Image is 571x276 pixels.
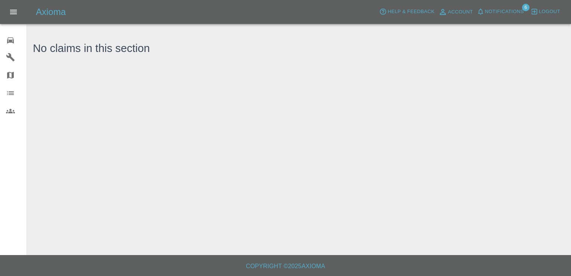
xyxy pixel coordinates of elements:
[475,6,526,18] button: Notifications
[522,4,530,11] span: 6
[4,3,22,21] button: Open drawer
[6,261,565,272] h6: Copyright © 2025 Axioma
[33,40,150,57] h3: No claims in this section
[529,6,562,18] button: Logout
[436,6,475,18] a: Account
[36,6,66,18] h5: Axioma
[448,8,473,16] span: Account
[388,7,434,16] span: Help & Feedback
[539,7,560,16] span: Logout
[485,7,524,16] span: Notifications
[377,6,436,18] button: Help & Feedback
